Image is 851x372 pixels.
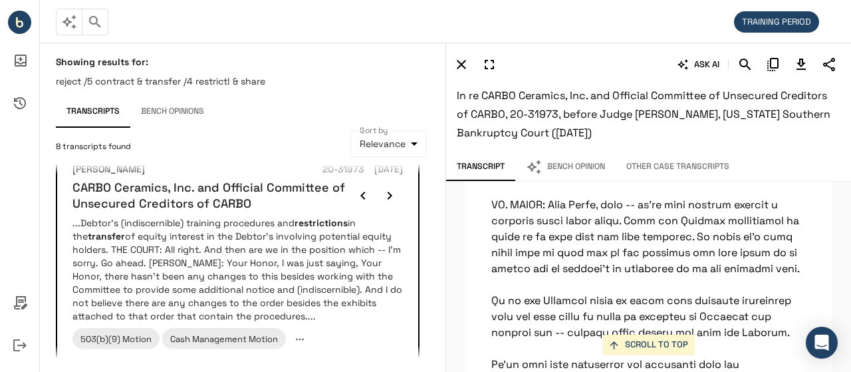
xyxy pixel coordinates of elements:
[72,180,350,211] h6: CARBO Ceramics, Inc. and Official Committee of Unsecured Creditors of CARBO
[56,96,130,128] button: Transcripts
[790,53,812,76] button: Download Transcript
[818,53,840,76] button: Share Transcript
[170,333,278,345] span: Cash Management Motion
[734,11,826,33] div: We are not billing you for your initial period of in-app activity.
[374,162,403,177] h6: [DATE]
[602,335,695,355] button: SCROLL TO TOP
[56,75,429,88] p: reject /5 contract & transfer /4 restrict! & share
[130,96,215,128] button: Bench Opinions
[734,53,757,76] button: Search
[56,140,131,154] span: 8 transcripts found
[762,53,785,76] button: Copy Citation
[457,89,830,140] span: In re CARBO Ceramics, Inc. and Official Committee of Unsecured Creditors of CARBO, 20-31973, befo...
[56,56,429,68] h6: Showing results for:
[80,333,152,345] span: 503(b)(9) Motion
[295,217,348,229] em: restrictions
[88,230,125,242] em: transfer
[616,153,740,181] button: Other Case Transcripts
[675,53,723,76] button: ASK AI
[72,162,145,177] h6: [PERSON_NAME]
[322,162,364,177] h6: 20-31973
[360,124,388,136] label: Sort by
[72,216,403,323] p: ...Debtor's (indiscernible) training procedures and in the of equity interest in the Debtor's inv...
[446,153,515,181] button: Transcript
[734,16,819,27] span: TRAINING PERIOD
[515,153,616,181] button: Bench Opinion
[350,130,427,157] div: Relevance
[806,327,838,359] div: Open Intercom Messenger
